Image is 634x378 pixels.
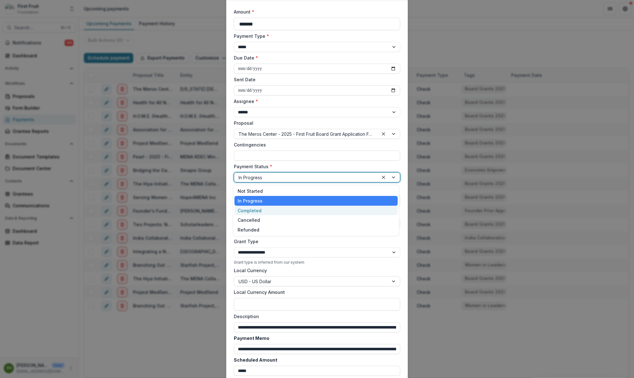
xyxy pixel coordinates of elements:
[234,206,398,215] div: Completed
[234,225,398,235] div: Refunded
[234,33,396,39] label: Payment Type
[234,357,396,363] label: Scheduled Amount
[234,186,398,196] div: Not Started
[234,9,396,15] label: Amount
[234,163,396,170] label: Payment Status
[234,267,267,274] label: Local Currency
[234,141,396,148] label: Contingencies
[234,98,396,105] label: Assignee
[234,215,398,225] div: Cancelled
[234,238,396,245] label: Grant Type
[234,335,396,341] label: Payment Memo
[234,289,396,295] label: Local Currency Amount
[380,130,387,138] div: Clear selected options
[234,54,396,61] label: Due Date
[380,174,387,181] div: Clear selected options
[234,120,396,126] label: Proposal
[234,196,398,206] div: In Progress
[234,76,396,83] label: Sent Date
[234,260,400,265] div: Grant type is inferred from our system
[234,313,396,320] label: Description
